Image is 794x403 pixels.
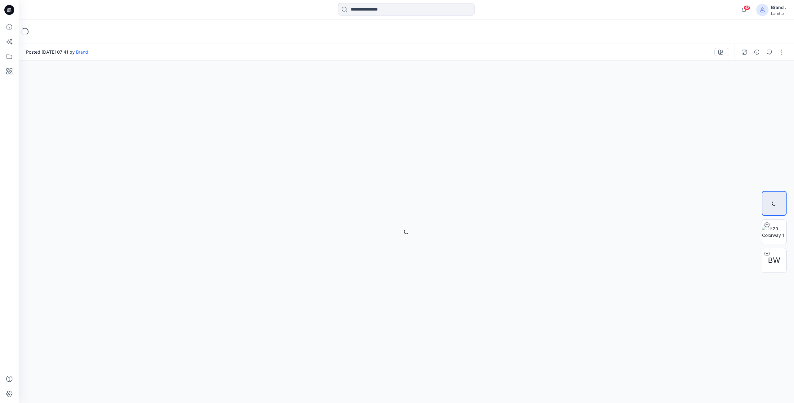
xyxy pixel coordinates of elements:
a: Brand . [76,49,91,55]
svg: avatar [760,7,765,12]
span: 48 [743,5,750,10]
button: Details [752,47,762,57]
div: Laretto [771,11,786,16]
img: 2829 Colorway 1 [762,225,786,238]
span: BW [768,255,780,266]
div: Brand . [771,4,786,11]
span: Posted [DATE] 07:41 by [26,49,91,55]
